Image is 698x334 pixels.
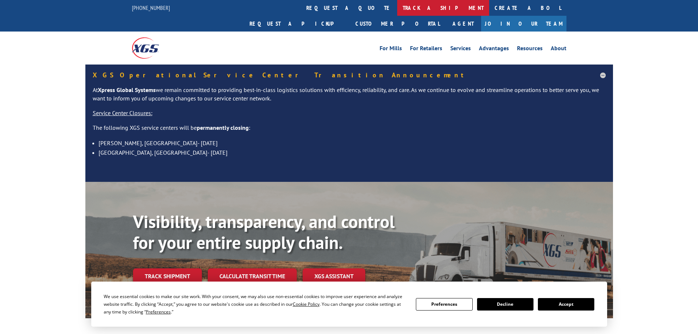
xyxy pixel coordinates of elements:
[410,45,442,54] a: For Retailers
[481,16,566,32] a: Join Our Team
[538,298,594,311] button: Accept
[445,16,481,32] a: Agent
[293,301,320,307] span: Cookie Policy
[416,298,472,311] button: Preferences
[133,210,395,254] b: Visibility, transparency, and control for your entire supply chain.
[146,309,171,315] span: Preferences
[350,16,445,32] a: Customer Portal
[93,124,606,138] p: The following XGS service centers will be :
[93,72,606,78] h5: XGS Operational Service Center Transition Announcement
[208,268,297,284] a: Calculate transit time
[244,16,350,32] a: Request a pickup
[93,86,606,109] p: At we remain committed to providing best-in-class logistics solutions with efficiency, reliabilit...
[132,4,170,11] a: [PHONE_NUMBER]
[99,148,606,157] li: [GEOGRAPHIC_DATA], [GEOGRAPHIC_DATA]- [DATE]
[551,45,566,54] a: About
[104,293,407,316] div: We use essential cookies to make our site work. With your consent, we may also use non-essential ...
[98,86,156,93] strong: Xpress Global Systems
[91,282,607,327] div: Cookie Consent Prompt
[93,109,152,117] u: Service Center Closures:
[380,45,402,54] a: For Mills
[479,45,509,54] a: Advantages
[477,298,533,311] button: Decline
[450,45,471,54] a: Services
[303,268,365,284] a: XGS ASSISTANT
[133,268,202,284] a: Track shipment
[197,124,249,131] strong: permanently closing
[99,138,606,148] li: [PERSON_NAME], [GEOGRAPHIC_DATA]- [DATE]
[517,45,543,54] a: Resources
